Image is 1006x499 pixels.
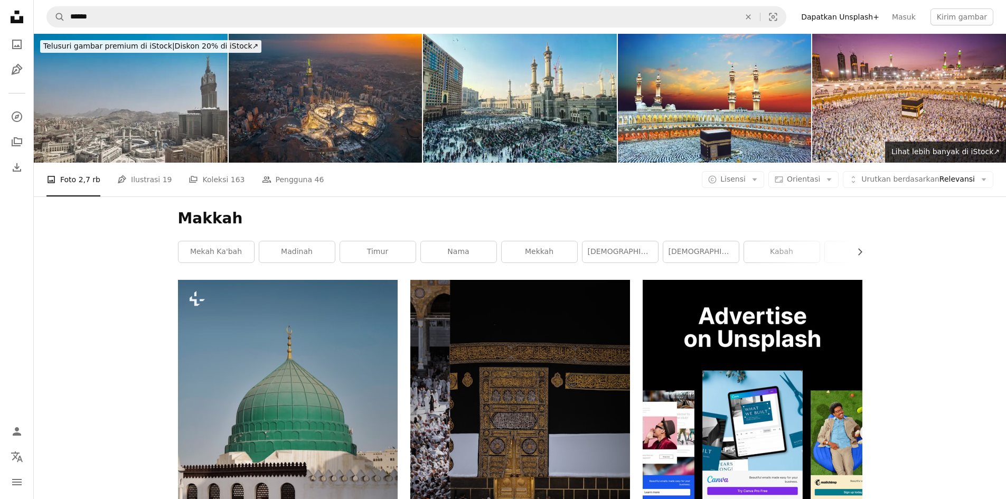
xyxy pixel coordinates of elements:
a: Masuk/Daftar [6,421,27,442]
button: Urutkan berdasarkanRelevansi [843,171,993,188]
a: Medina [825,241,900,262]
a: sekelompok besar orang berdiri di sekitar sebuah gedung [410,469,630,478]
span: 163 [231,174,245,185]
a: [DEMOGRAPHIC_DATA] [663,241,739,262]
form: Temuka visual di seluruh situs [46,6,786,27]
img: Ka'bah, Mekkah, Madinah, Haji, Nabi Muhammad [618,34,812,163]
a: Nama [421,241,496,262]
a: Timur [340,241,416,262]
button: Lisensi [702,171,764,188]
a: Madinah [259,241,335,262]
a: Pengguna 46 [262,163,324,196]
button: Orientasi [768,171,839,188]
a: Telusuri gambar premium di iStock|Diskon 20% di iStock↗ [34,34,268,59]
a: kubah hijau di atas bangunan putih [178,412,398,422]
a: Ilustrasi 19 [117,163,172,196]
button: Hapus [737,7,760,27]
button: Bahasa [6,446,27,467]
a: Mekkah [502,241,577,262]
a: Ilustrasi [6,59,27,80]
span: 19 [163,174,172,185]
a: Riwayat Pengunduhan [6,157,27,178]
span: Urutkan berdasarkan [861,175,939,183]
button: Pencarian visual [760,7,786,27]
span: 46 [315,174,324,185]
span: Telusuri gambar premium di iStock | [43,42,175,50]
img: Masjid al-Haram, Masjid paling suci Islam di Makkah. [34,34,228,163]
a: Koleksi 163 [189,163,245,196]
img: Udara malam Masjidil Haram Mekah dan Menara Jam Abraj Al-Bait [229,34,422,163]
button: Pencarian di Unsplash [47,7,65,27]
a: Lihat lebih banyak di iStock↗ [885,142,1006,163]
button: Menu [6,472,27,493]
div: Diskon 20% di iStock ↗ [40,40,261,53]
button: gulir daftar ke kanan [850,241,862,262]
a: Dapatkan Unsplash+ [795,8,886,25]
a: Mekah Ka'bah [178,241,254,262]
img: Masjidil Haram di Mekkah [423,34,617,163]
span: Relevansi [861,174,975,185]
a: Foto [6,34,27,55]
img: Jamaah muslim dari seluruh dunia melakukan tawaf, shalat di sekitar kabah di Mekkah, Arab Saudi [812,34,1006,163]
a: Koleksi [6,131,27,153]
a: Jelajahi [6,106,27,127]
a: [DEMOGRAPHIC_DATA][GEOGRAPHIC_DATA] [582,241,658,262]
h1: Makkah [178,209,862,228]
span: Lihat lebih banyak di iStock ↗ [891,147,1000,156]
span: Lisensi [720,175,746,183]
a: Kabah [744,241,820,262]
button: Kirim gambar [930,8,993,25]
a: Masuk [886,8,922,25]
span: Orientasi [787,175,820,183]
